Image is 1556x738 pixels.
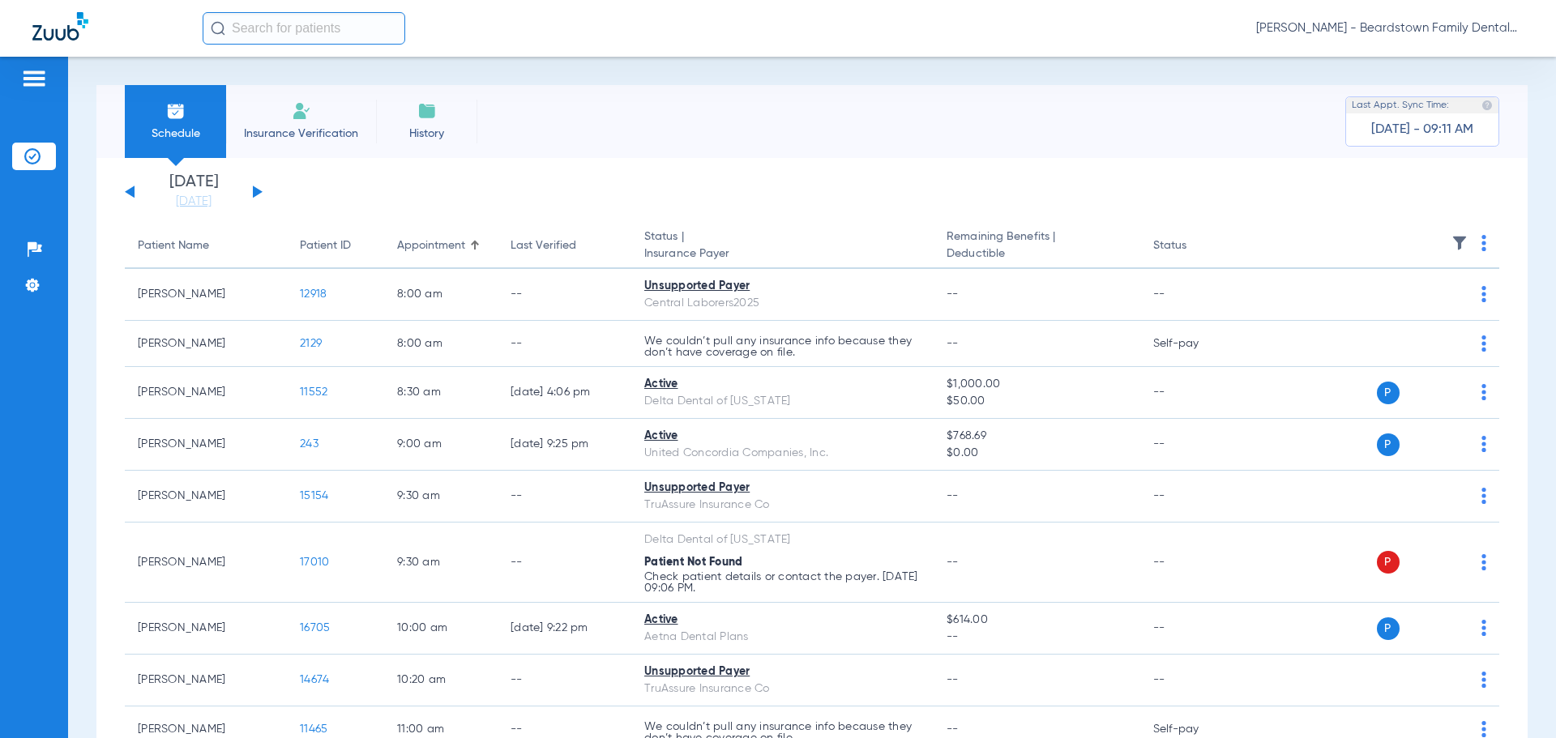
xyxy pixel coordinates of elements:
td: [DATE] 4:06 PM [498,367,631,419]
span: P [1377,617,1400,640]
input: Search for patients [203,12,405,45]
div: Active [644,428,921,445]
td: [PERSON_NAME] [125,321,287,367]
div: Active [644,376,921,393]
span: $1,000.00 [947,376,1126,393]
th: Status [1140,224,1250,269]
th: Remaining Benefits | [934,224,1139,269]
span: P [1377,382,1400,404]
span: P [1377,433,1400,456]
img: filter.svg [1451,235,1468,251]
span: 2129 [300,338,322,349]
td: -- [498,471,631,523]
td: Self-pay [1140,321,1250,367]
div: TruAssure Insurance Co [644,680,921,697]
span: 17010 [300,557,329,568]
img: group-dot-blue.svg [1481,286,1486,302]
span: $50.00 [947,393,1126,410]
img: last sync help info [1481,100,1493,111]
div: Appointment [397,237,465,254]
td: [PERSON_NAME] [125,419,287,471]
td: [PERSON_NAME] [125,367,287,419]
span: 14674 [300,674,329,685]
img: Search Icon [211,21,225,36]
span: -- [947,557,959,568]
img: group-dot-blue.svg [1481,554,1486,570]
img: group-dot-blue.svg [1481,335,1486,352]
td: -- [1140,419,1250,471]
td: [PERSON_NAME] [125,655,287,706]
td: 9:00 AM [384,419,498,471]
div: TruAssure Insurance Co [644,497,921,514]
td: -- [1140,367,1250,419]
span: 12918 [300,288,327,300]
span: 11552 [300,386,327,398]
span: Schedule [137,126,214,142]
div: Last Verified [511,237,576,254]
td: -- [1140,523,1250,603]
div: Delta Dental of [US_STATE] [644,531,921,548]
div: Last Verified [511,237,618,254]
span: [DATE] - 09:11 AM [1371,122,1473,138]
td: -- [498,321,631,367]
span: -- [947,490,959,501]
span: 243 [300,438,318,450]
th: Status | [631,224,934,269]
span: P [1377,551,1400,574]
img: Manual Insurance Verification [292,101,311,121]
div: Unsupported Payer [644,480,921,497]
li: [DATE] [145,174,242,210]
span: Insurance Verification [238,126,364,142]
td: -- [1140,269,1250,321]
span: 15154 [300,490,328,501]
td: 8:00 AM [384,321,498,367]
div: Patient ID [300,237,351,254]
img: group-dot-blue.svg [1481,672,1486,688]
td: -- [498,523,631,603]
div: Unsupported Payer [644,663,921,680]
td: 8:00 AM [384,269,498,321]
td: 9:30 AM [384,471,498,523]
td: -- [1140,655,1250,706]
div: Patient ID [300,237,371,254]
td: 9:30 AM [384,523,498,603]
span: $614.00 [947,612,1126,629]
img: History [417,101,437,121]
span: -- [947,629,1126,646]
span: Patient Not Found [644,557,742,568]
div: Aetna Dental Plans [644,629,921,646]
img: group-dot-blue.svg [1481,384,1486,400]
img: group-dot-blue.svg [1481,235,1486,251]
div: Unsupported Payer [644,278,921,295]
p: Check patient details or contact the payer. [DATE] 09:06 PM. [644,571,921,594]
span: -- [947,288,959,300]
td: [PERSON_NAME] [125,603,287,655]
a: [DATE] [145,194,242,210]
p: We couldn’t pull any insurance info because they don’t have coverage on file. [644,335,921,358]
img: group-dot-blue.svg [1481,721,1486,737]
div: Appointment [397,237,485,254]
img: group-dot-blue.svg [1481,620,1486,636]
div: United Concordia Companies, Inc. [644,445,921,462]
td: 10:20 AM [384,655,498,706]
td: [PERSON_NAME] [125,269,287,321]
span: [PERSON_NAME] - Beardstown Family Dental [1256,20,1524,36]
td: 8:30 AM [384,367,498,419]
td: [PERSON_NAME] [125,523,287,603]
span: Deductible [947,245,1126,262]
td: [DATE] 9:25 PM [498,419,631,471]
img: Schedule [166,101,186,121]
span: $768.69 [947,428,1126,445]
img: group-dot-blue.svg [1481,488,1486,504]
div: Active [644,612,921,629]
span: Insurance Payer [644,245,921,262]
div: Patient Name [138,237,274,254]
span: 16705 [300,622,330,633]
td: -- [498,269,631,321]
span: $0.00 [947,445,1126,462]
td: -- [1140,471,1250,523]
img: Zuub Logo [32,12,88,41]
div: Delta Dental of [US_STATE] [644,393,921,410]
span: -- [947,674,959,685]
td: -- [498,655,631,706]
